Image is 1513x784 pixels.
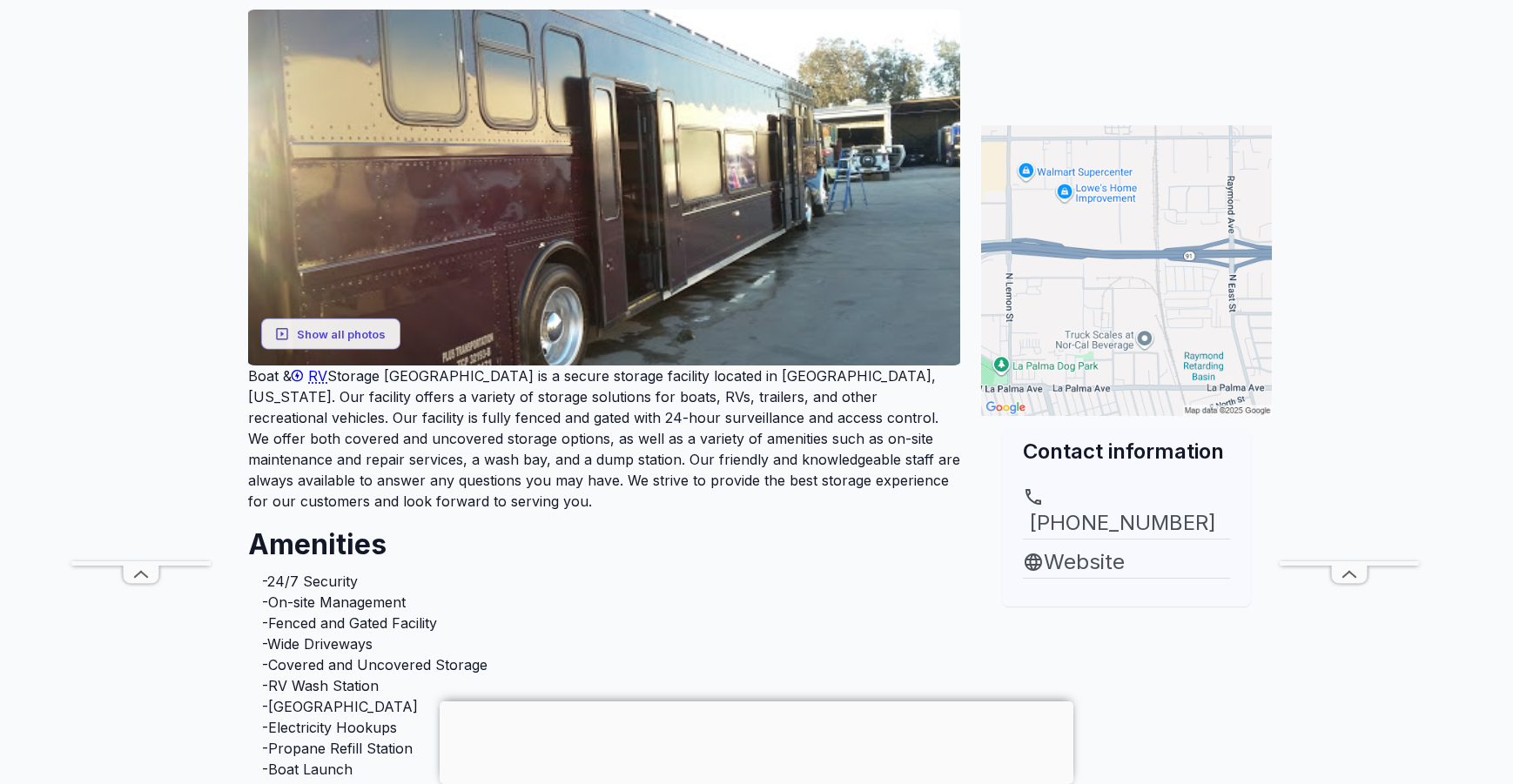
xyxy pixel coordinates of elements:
[1023,486,1230,539] a: [PHONE_NUMBER]
[248,10,960,365] img: AJQcZqJz65WIdt2Y7DnVdKrDTnGR_dUAUfwpF5SJlc8PV9o7qygpfUDdm7-u6mDvXLXqTQV76i3sSxr4OUniuzIZPV1l9rcA3...
[308,367,327,385] span: RV
[262,696,946,717] li: -[GEOGRAPHIC_DATA]
[262,633,946,654] li: -Wide Driveways
[248,365,960,512] p: Boat & Storage [GEOGRAPHIC_DATA] is a secure storage facility located in [GEOGRAPHIC_DATA], [US_S...
[1023,437,1230,466] h2: Contact information
[248,512,960,564] h2: Amenities
[1280,39,1419,561] iframe: Advertisement
[262,675,946,696] li: -RV Wash Station
[262,738,946,759] li: -Propane Refill Station
[262,759,946,780] li: -Boat Launch
[1023,546,1230,578] a: Website
[262,613,946,633] li: -Fenced and Gated Facility
[262,654,946,675] li: -Covered and Uncovered Storage
[71,39,211,561] iframe: Advertisement
[262,717,946,738] li: -Electricity Hookups
[981,125,1272,416] img: Map for Boat & Rv Storage
[261,318,400,350] button: Show all photos
[262,592,946,613] li: -On-site Management
[262,571,946,592] li: -24/7 Security
[292,367,327,385] a: RV
[440,701,1073,780] iframe: Advertisement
